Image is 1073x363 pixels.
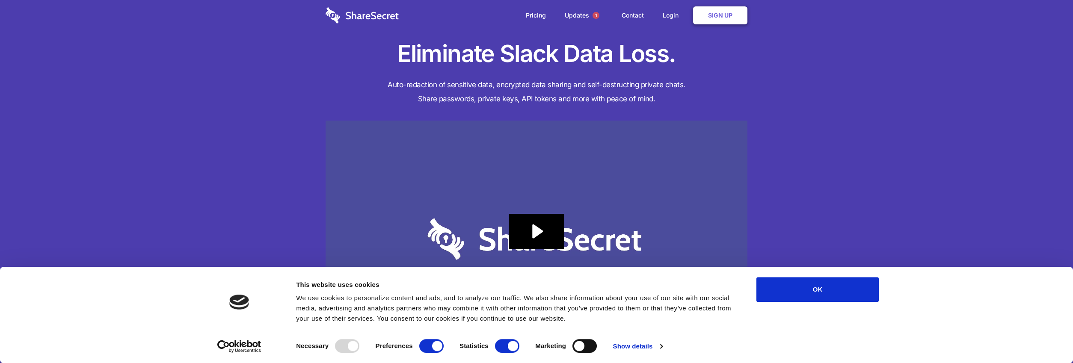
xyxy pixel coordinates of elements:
[613,2,652,29] a: Contact
[654,2,691,29] a: Login
[593,12,599,19] span: 1
[296,293,737,324] div: We use cookies to personalize content and ads, and to analyze our traffic. We also share informat...
[326,121,747,358] img: Sharesecret
[613,340,663,353] a: Show details
[693,6,747,24] a: Sign Up
[229,295,249,310] img: logo
[509,214,564,249] button: Play Video: Sharesecret Slack Extension
[459,342,489,349] strong: Statistics
[517,2,554,29] a: Pricing
[326,38,747,69] h1: Eliminate Slack Data Loss.
[376,342,413,349] strong: Preferences
[326,78,747,106] h4: Auto-redaction of sensitive data, encrypted data sharing and self-destructing private chats. Shar...
[296,342,329,349] strong: Necessary
[535,342,566,349] strong: Marketing
[326,7,399,24] img: logo-wordmark-white-trans-d4663122ce5f474addd5e946df7df03e33cb6a1c49d2221995e7729f52c070b2.svg
[296,280,737,290] div: This website uses cookies
[202,340,277,353] a: Usercentrics Cookiebot - opens in a new window
[756,277,879,302] button: OK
